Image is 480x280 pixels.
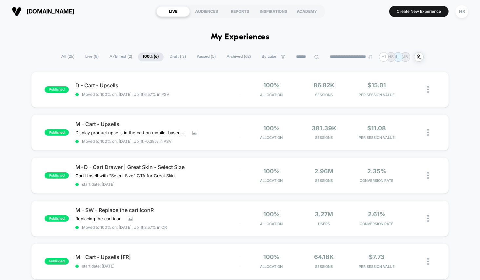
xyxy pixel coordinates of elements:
[369,254,385,261] span: $7.73
[75,173,175,178] span: Cart Upsell with "Select Size" CTA for Great Skin
[352,179,401,183] span: CONVERSION RATE
[75,254,240,260] span: M - Cart - Upsells [FR]
[82,139,171,144] span: Moved to 100% on: [DATE] . Uplift: -0.38% in PSV
[352,265,401,269] span: PER SESSION VALUE
[263,254,280,261] span: 100%
[165,53,191,61] span: Draft ( 13 )
[352,222,401,226] span: CONVERSION RATE
[75,121,240,127] span: M - Cart - Upsells
[379,52,389,62] div: + 1
[352,136,401,140] span: PER SESSION VALUE
[75,207,240,213] span: M - SW - Replace the cart iconR
[299,136,349,140] span: Sessions
[260,136,283,140] span: Allocation
[427,172,429,179] img: close
[299,265,349,269] span: Sessions
[56,53,79,61] span: All ( 26 )
[223,6,257,17] div: REPORTS
[403,54,408,59] p: JB
[299,179,349,183] span: Sessions
[222,53,256,61] span: Archived ( 62 )
[263,168,280,175] span: 100%
[368,82,386,89] span: $15.01
[367,168,386,175] span: 2.35%
[299,93,349,97] span: Sessions
[260,265,283,269] span: Allocation
[388,54,394,59] p: HS
[75,82,240,88] span: D - Cart - Upsells
[315,211,333,218] span: 3.27M
[260,93,283,97] span: Allocation
[75,216,123,221] span: Replacing the cart icon.
[299,222,349,226] span: Users
[192,53,221,61] span: Paused ( 5 )
[80,53,104,61] span: Live ( 8 )
[45,258,69,265] span: published
[263,211,280,218] span: 100%
[455,5,468,18] div: HS
[45,215,69,222] span: published
[314,168,333,175] span: 2.96M
[396,54,401,59] p: LL
[156,6,190,17] div: LIVE
[313,82,334,89] span: 86.82k
[262,54,277,59] span: By Label
[263,82,280,89] span: 100%
[260,222,283,226] span: Allocation
[290,6,324,17] div: ACADEMY
[45,129,69,136] span: published
[312,125,336,132] span: 381.39k
[389,6,449,17] button: Create New Experience
[352,93,401,97] span: PER SESSION VALUE
[190,6,223,17] div: AUDIENCES
[10,6,76,17] button: [DOMAIN_NAME]
[314,254,334,261] span: 64.18k
[427,86,429,93] img: close
[427,129,429,136] img: close
[27,8,74,15] span: [DOMAIN_NAME]
[75,264,240,269] span: start date: [DATE]
[75,164,240,170] span: M+D - Cart Drawer | Great Skin - Select Size
[427,258,429,265] img: close
[75,182,240,187] span: start date: [DATE]
[75,130,188,135] span: Display product upsells in the cart on mobile, based on the selected products defined by the adva...
[453,5,470,18] button: HS
[368,211,386,218] span: 2.61%
[82,92,169,97] span: Moved to 100% on: [DATE] . Uplift: 6.57% in PSV
[45,172,69,179] span: published
[82,225,167,230] span: Moved to 100% on: [DATE] . Uplift: 2.57% in CR
[260,179,283,183] span: Allocation
[12,7,22,16] img: Visually logo
[368,55,372,59] img: end
[257,6,290,17] div: INSPIRATIONS
[138,53,164,61] span: 100% ( 6 )
[427,215,429,222] img: close
[45,86,69,93] span: published
[105,53,137,61] span: A/B Test ( 2 )
[211,33,270,42] h1: My Experiences
[263,125,280,132] span: 100%
[367,125,386,132] span: $11.08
